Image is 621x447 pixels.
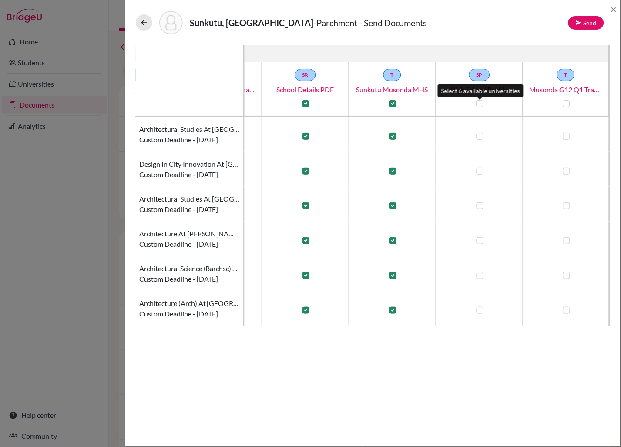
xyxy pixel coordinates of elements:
[349,84,436,95] a: Sunkutu Musonda MHS
[139,309,218,319] span: Custom deadline - [DATE]
[469,69,490,81] a: SP
[295,69,316,81] a: SR
[139,194,240,204] span: Architectural Studies at [GEOGRAPHIC_DATA]
[262,84,349,95] a: School Details PDF
[383,69,401,81] a: T
[139,229,240,239] span: Architecture at [PERSON_NAME][GEOGRAPHIC_DATA]
[313,17,427,28] span: - Parchment - Send Documents
[139,124,240,134] span: Architectural Studies at [GEOGRAPHIC_DATA]
[523,84,610,95] a: Musonda G12 Q1 Transcript
[139,263,240,274] span: Architectural Science (Barchsc) at [GEOGRAPHIC_DATA]
[139,239,218,249] span: Custom deadline - [DATE]
[568,16,604,30] button: Send
[139,169,218,180] span: Custom deadline - [DATE]
[611,4,617,14] button: Close
[139,274,218,284] span: Custom deadline - [DATE]
[190,17,313,28] strong: Sunkutu, [GEOGRAPHIC_DATA]
[611,3,617,15] span: ×
[557,69,575,81] a: T
[139,134,218,145] span: Custom deadline - [DATE]
[436,84,523,95] a: High School Profile
[139,159,240,169] span: Design in City Innovation at [GEOGRAPHIC_DATA]
[139,204,218,215] span: Custom deadline - [DATE]
[438,84,524,97] div: Select 6 available universities
[139,298,240,309] span: Architecture (Arch) at [GEOGRAPHIC_DATA]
